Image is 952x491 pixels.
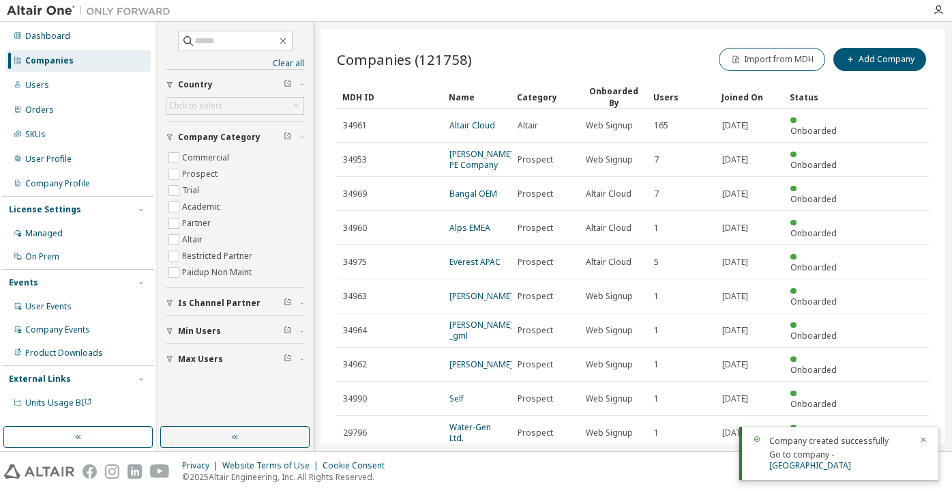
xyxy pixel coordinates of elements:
span: 34953 [343,154,367,165]
span: 34960 [343,223,367,234]
span: Altair Cloud [586,257,631,268]
span: Go to company - [769,449,851,471]
a: [PERSON_NAME] [449,359,513,370]
span: [DATE] [722,188,748,199]
span: Altair [518,120,538,131]
span: Prospect [518,223,553,234]
span: Web Signup [586,291,633,302]
span: Prospect [518,154,553,165]
span: Prospect [518,257,553,268]
span: 1 [654,291,659,302]
span: [DATE] [722,291,748,302]
a: Self [449,393,464,404]
span: Prospect [518,427,553,438]
div: Orders [25,104,54,115]
span: [DATE] [722,154,748,165]
a: Altair Cloud [449,120,495,131]
span: Min Users [178,326,221,337]
div: Name [449,86,506,108]
span: 34964 [343,325,367,336]
span: 34961 [343,120,367,131]
img: linkedin.svg [128,464,142,479]
a: [PERSON_NAME] _gml [449,319,513,341]
span: [DATE] [722,120,748,131]
span: Units Usage BI [25,397,92,408]
span: [DATE] [722,257,748,268]
span: Web Signup [586,325,633,336]
span: Prospect [518,325,553,336]
button: Max Users [166,344,304,374]
div: Company Events [25,324,90,335]
label: Academic [182,199,223,215]
span: 1 [654,359,659,370]
div: Cookie Consent [323,460,393,471]
label: Altair [182,232,205,248]
a: [PERSON_NAME] [449,290,513,302]
span: [DATE] [722,427,748,438]
span: Country [178,79,213,90]
span: Max Users [178,354,223,365]
button: Import from MDH [719,48,825,71]
span: 1 [654,325,659,336]
span: Clear filter [284,132,292,143]
span: Onboarded [790,125,837,137]
div: Companies [25,55,74,66]
button: Country [166,70,304,100]
a: Water-Gen Ltd. [449,421,491,444]
div: User Events [25,301,72,312]
label: Partner [182,215,213,232]
span: 5 [654,257,659,268]
p: © 2025 Altair Engineering, Inc. All Rights Reserved. [182,471,393,483]
span: Onboarded [790,159,837,171]
button: Is Channel Partner [166,288,304,318]
span: Clear filter [284,79,292,90]
div: License Settings [9,204,81,215]
a: Bangal OEM [449,188,497,199]
span: Web Signup [586,154,633,165]
label: Restricted Partner [182,248,255,264]
span: [DATE] [722,325,748,336]
span: Prospect [518,188,553,199]
span: Web Signup [586,427,633,438]
span: 7 [654,188,659,199]
span: 1 [654,223,659,234]
a: [GEOGRAPHIC_DATA] [769,460,851,471]
div: Managed [25,228,63,239]
div: Onboarded By [585,85,642,109]
span: 34969 [343,188,367,199]
div: On Prem [25,251,59,262]
span: Clear filter [284,298,292,309]
span: Altair Cloud [586,223,631,234]
a: [PERSON_NAME] PE Company [449,148,513,171]
span: Companies (121758) [337,50,472,69]
div: Product Downloads [25,348,103,359]
span: Is Channel Partner [178,298,261,309]
span: Onboarded [790,227,837,239]
span: Onboarded [790,296,837,307]
span: Prospect [518,393,553,404]
div: Click to select [166,98,303,114]
span: 34963 [343,291,367,302]
div: Users [25,80,49,91]
span: Onboarded [790,364,837,376]
span: 1 [654,427,659,438]
label: Commercial [182,150,232,166]
div: Status [790,86,847,108]
span: 34975 [343,257,367,268]
span: Clear filter [284,354,292,365]
img: instagram.svg [105,464,119,479]
span: Prospect [518,359,553,370]
span: Web Signup [586,359,633,370]
span: Altair Cloud [586,188,631,199]
div: Website Terms of Use [222,460,323,471]
span: Onboarded [790,193,837,205]
button: Company Category [166,122,304,152]
a: Everest APAC [449,256,501,268]
span: [DATE] [722,223,748,234]
span: [DATE] [722,359,748,370]
label: Prospect [182,166,220,182]
span: Onboarded [790,398,837,410]
span: [DATE] [722,393,748,404]
div: User Profile [25,154,72,165]
div: Privacy [182,460,222,471]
